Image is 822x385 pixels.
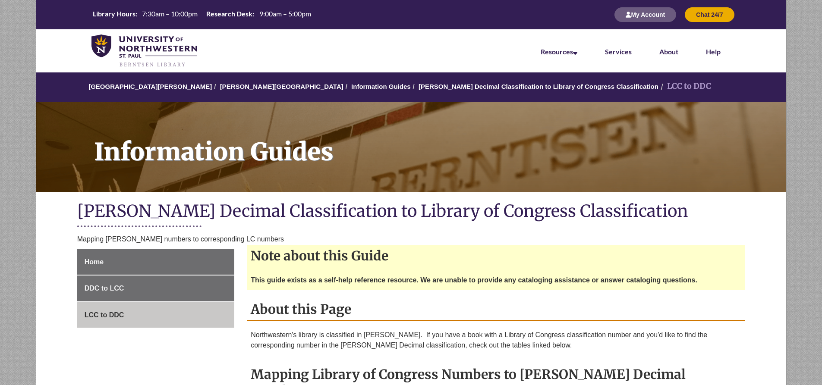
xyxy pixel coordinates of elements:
[89,9,315,21] a: Hours Today
[89,9,315,20] table: Hours Today
[36,102,786,192] a: Information Guides
[614,11,676,18] a: My Account
[91,34,197,68] img: UNWSP Library Logo
[77,249,234,275] a: Home
[77,235,284,243] span: Mapping [PERSON_NAME] numbers to corresponding LC numbers
[259,9,311,18] span: 9:00am – 5:00pm
[77,249,234,328] div: Guide Page Menu
[85,102,786,181] h1: Information Guides
[251,276,697,284] strong: This guide exists as a self-help reference resource. We are unable to provide any cataloging assi...
[85,258,104,266] span: Home
[142,9,198,18] span: 7:30am – 10:00pm
[614,7,676,22] button: My Account
[419,83,658,90] a: [PERSON_NAME] Decimal Classification to Library of Congress Classification
[85,285,124,292] span: DDC to LCC
[85,311,124,319] span: LCC to DDC
[541,47,577,56] a: Resources
[351,83,411,90] a: Information Guides
[659,47,678,56] a: About
[77,275,234,301] a: DDC to LCC
[658,80,711,93] li: LCC to DDC
[685,11,734,18] a: Chat 24/7
[77,302,234,328] a: LCC to DDC
[89,9,139,19] th: Library Hours:
[203,9,255,19] th: Research Desk:
[220,83,343,90] a: [PERSON_NAME][GEOGRAPHIC_DATA]
[251,330,741,351] p: Northwestern's library is classified in [PERSON_NAME]. If you have a book with a Library of Congr...
[247,245,745,266] h2: Note about this Guide
[706,47,721,56] a: Help
[77,200,745,223] h1: [PERSON_NAME] Decimal Classification to Library of Congress Classification
[247,298,745,321] h2: About this Page
[685,7,734,22] button: Chat 24/7
[88,83,212,90] a: [GEOGRAPHIC_DATA][PERSON_NAME]
[605,47,632,56] a: Services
